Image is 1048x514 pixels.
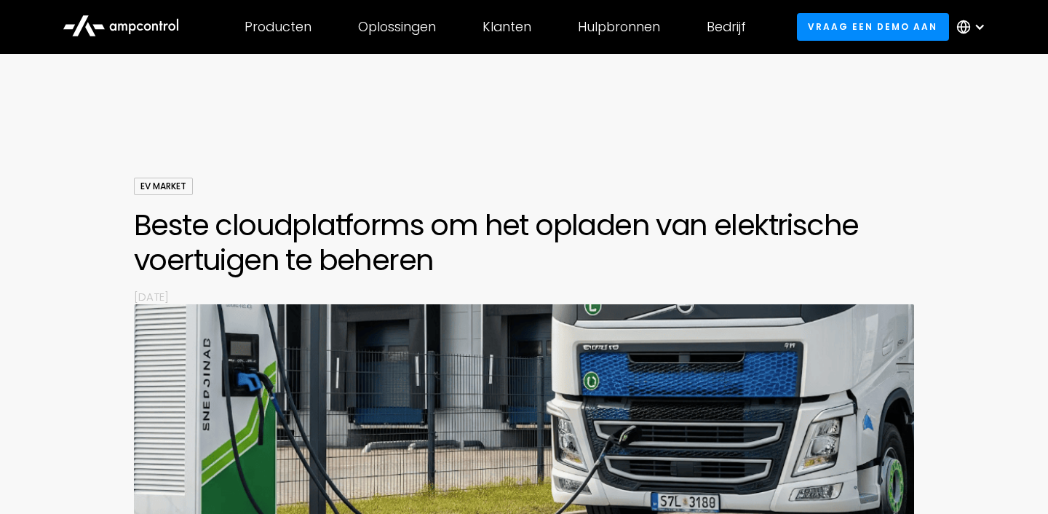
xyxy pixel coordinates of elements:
div: EV Market [134,178,193,195]
p: [DATE] [134,289,914,304]
h1: Beste cloudplatforms om het opladen van elektrische voertuigen te beheren [134,207,914,277]
div: Klanten [483,19,531,35]
div: Bedrijf [707,19,746,35]
div: Oplossingen [358,19,436,35]
div: Hulpbronnen [578,19,660,35]
div: Producten [245,19,311,35]
a: Vraag een demo aan [797,13,949,40]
